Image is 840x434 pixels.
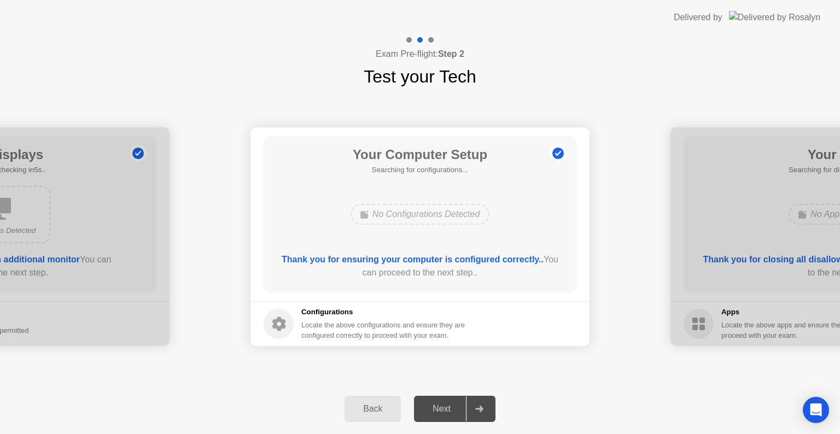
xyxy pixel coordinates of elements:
div: You can proceed to the next step.. [279,253,561,279]
div: Back [348,404,398,414]
div: No Configurations Detected [351,204,490,225]
div: Delivered by [674,11,722,24]
h4: Exam Pre-flight: [376,48,464,61]
h1: Test your Tech [364,63,476,90]
div: Locate the above configurations and ensure they are configured correctly to proceed with your exam. [301,320,467,341]
h5: Searching for configurations... [353,165,487,175]
div: Open Intercom Messenger [803,397,829,423]
div: Next [417,404,466,414]
h1: Your Computer Setup [353,145,487,165]
b: Step 2 [438,49,464,58]
h5: Configurations [301,307,467,318]
button: Next [414,396,495,422]
img: Delivered by Rosalyn [729,11,820,24]
b: Thank you for ensuring your computer is configured correctly.. [282,255,544,264]
button: Back [345,396,401,422]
